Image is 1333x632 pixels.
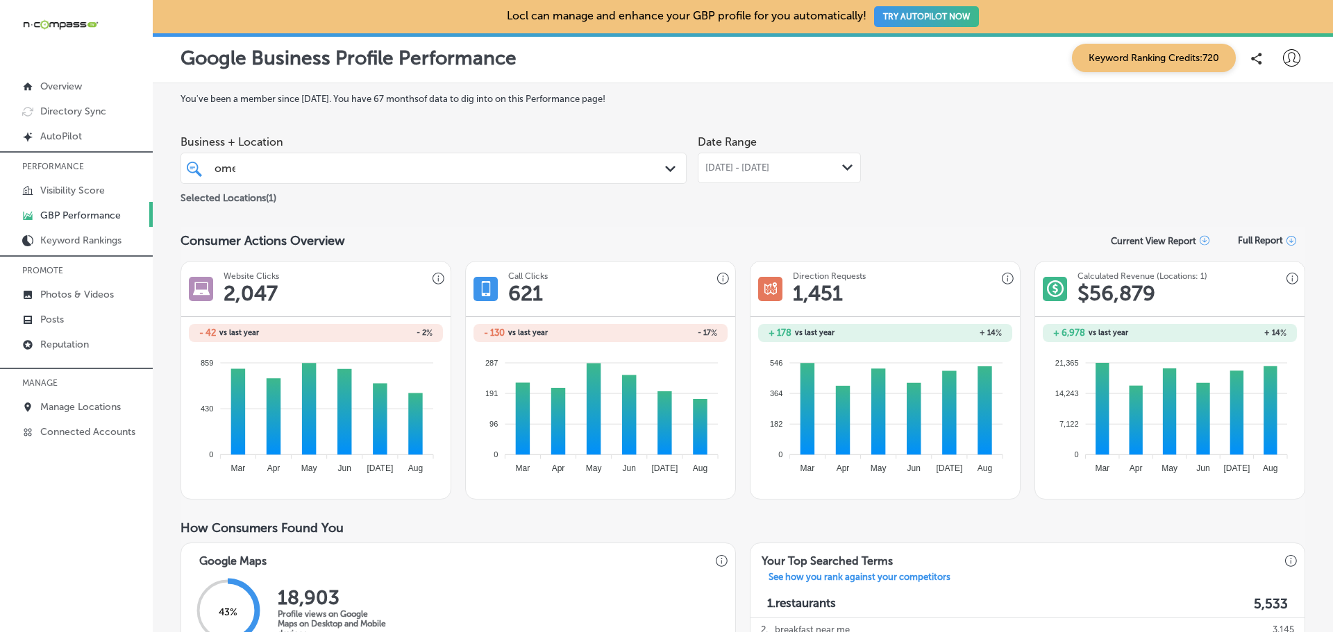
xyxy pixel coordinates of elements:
img: 660ab0bf-5cc7-4cb8-ba1c-48b5ae0f18e60NCTV_CLogo_TV_Black_-500x88.png [22,18,99,31]
span: % [426,328,433,338]
h3: Website Clicks [224,271,279,281]
span: Business + Location [181,135,687,148]
h2: - 42 [199,327,216,338]
tspan: Mar [231,463,246,473]
tspan: 14,243 [1055,389,1079,398]
h2: - 17 [601,328,717,338]
h2: - 130 [484,327,505,338]
tspan: 0 [494,450,498,459]
span: vs last year [1089,329,1128,336]
span: % [1280,328,1286,338]
p: Posts [40,314,64,325]
p: Selected Locations ( 1 ) [181,187,276,204]
tspan: 96 [489,420,498,428]
tspan: 0 [778,450,782,459]
p: Current View Report [1111,236,1196,246]
tspan: May [301,463,317,473]
span: How Consumers Found You [181,520,344,536]
tspan: 287 [485,358,498,366]
h2: + 178 [769,327,791,338]
tspan: Mar [800,463,815,473]
h2: 18,903 [278,586,389,609]
tspan: 430 [201,404,213,413]
tspan: 21,365 [1055,358,1079,366]
p: Overview [40,80,82,92]
h2: + 14 [885,328,1002,338]
tspan: Apr [1130,463,1143,473]
p: Manage Locations [40,401,121,413]
tspan: Jun [338,463,351,473]
h3: Google Maps [188,543,278,572]
span: [DATE] - [DATE] [705,162,769,173]
h3: Direction Requests [793,271,866,281]
tspan: Apr [552,463,565,473]
span: Full Report [1238,235,1283,246]
tspan: 191 [485,389,498,398]
tspan: 546 [770,358,782,366]
p: GBP Performance [40,210,121,221]
h1: 1,451 [793,281,843,306]
tspan: [DATE] [937,463,963,473]
button: TRY AUTOPILOT NOW [874,6,979,27]
span: % [996,328,1002,338]
p: AutoPilot [40,130,82,142]
tspan: Aug [1263,463,1277,473]
h3: Calculated Revenue (Locations: 1) [1078,271,1207,281]
tspan: Aug [978,463,992,473]
tspan: May [1162,463,1177,473]
label: 5,533 [1254,596,1288,612]
h2: - 2 [316,328,433,338]
tspan: 0 [1075,450,1079,459]
span: 43 % [219,606,237,618]
h1: 621 [508,281,543,306]
p: Google Business Profile Performance [181,46,517,69]
a: See how you rank against your competitors [757,572,962,586]
tspan: May [586,463,602,473]
span: Consumer Actions Overview [181,233,345,248]
tspan: Jun [1196,463,1209,473]
h2: + 6,978 [1053,327,1085,338]
tspan: 0 [209,450,213,459]
h2: + 14 [1170,328,1286,338]
tspan: Aug [693,463,707,473]
span: % [711,328,717,338]
tspan: Mar [516,463,530,473]
span: vs last year [508,329,548,336]
label: You've been a member since [DATE] . You have 67 months of data to dig into on this Performance page! [181,94,1305,104]
tspan: Apr [267,463,280,473]
p: Visibility Score [40,185,105,196]
p: 1. restaurants [767,596,836,612]
span: vs last year [219,329,259,336]
tspan: Aug [408,463,423,473]
tspan: 859 [201,358,213,366]
tspan: [DATE] [367,463,394,473]
h1: 2,047 [224,281,278,306]
span: Keyword Ranking Credits: 720 [1072,44,1236,72]
tspan: 182 [770,420,782,428]
h3: Your Top Searched Terms [751,543,904,572]
p: Reputation [40,339,89,350]
label: Date Range [698,135,757,148]
tspan: Apr [837,463,850,473]
h1: $ 56,879 [1078,281,1155,306]
tspan: May [871,463,887,473]
tspan: 364 [770,389,782,398]
p: Keyword Rankings [40,234,121,246]
tspan: Jun [907,463,921,473]
h3: Call Clicks [508,271,548,281]
tspan: [DATE] [652,463,678,473]
span: vs last year [795,329,835,336]
p: Connected Accounts [40,426,135,438]
tspan: Jun [623,463,636,473]
p: Directory Sync [40,105,106,117]
p: Photos & Videos [40,289,114,300]
tspan: [DATE] [1224,463,1250,473]
tspan: 7,122 [1059,420,1079,428]
tspan: Mar [1096,463,1110,473]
